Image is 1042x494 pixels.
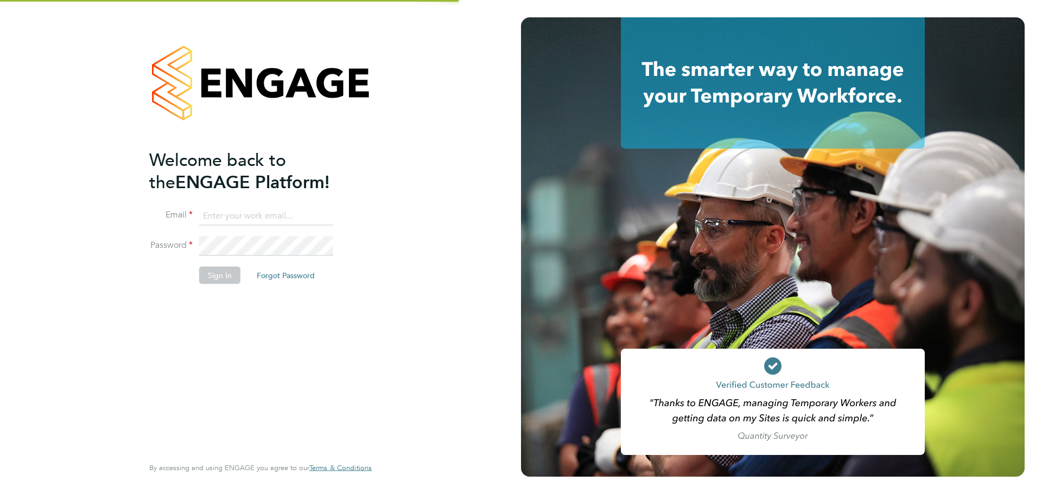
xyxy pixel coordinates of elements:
label: Password [149,240,193,251]
input: Enter your work email... [199,206,333,226]
button: Sign In [199,267,240,284]
a: Terms & Conditions [309,464,372,472]
span: By accessing and using ENGAGE you agree to our [149,463,372,472]
label: Email [149,209,193,221]
h2: ENGAGE Platform! [149,149,361,193]
span: Welcome back to the [149,149,286,193]
button: Forgot Password [248,267,323,284]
